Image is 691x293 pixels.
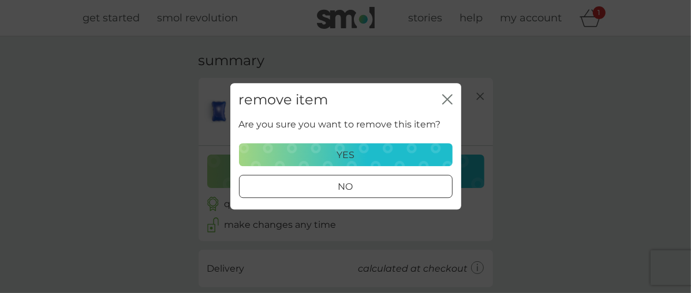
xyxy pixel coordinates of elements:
p: no [338,180,353,195]
button: close [442,94,453,106]
button: no [239,175,453,198]
button: yes [239,144,453,167]
h2: remove item [239,92,328,108]
p: yes [337,148,354,163]
p: Are you sure you want to remove this item? [239,117,441,132]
